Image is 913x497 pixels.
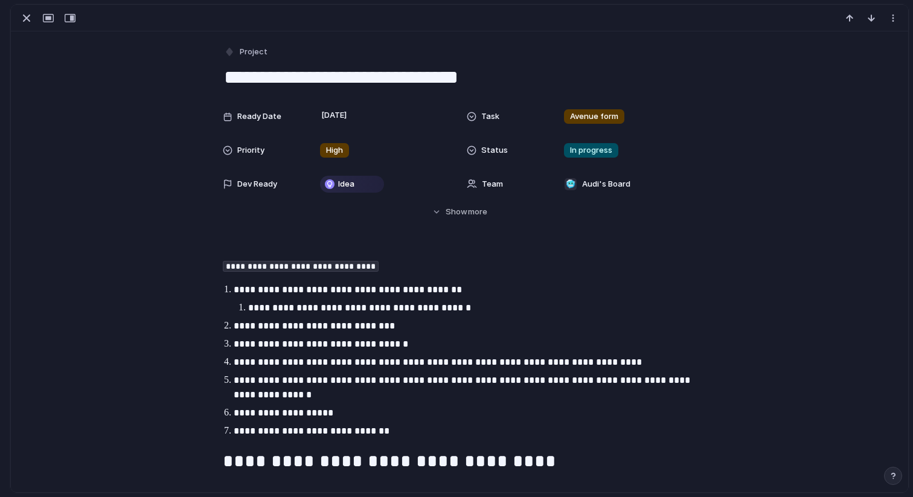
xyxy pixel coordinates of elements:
span: Audi's Board [582,178,630,190]
span: Status [481,144,508,156]
span: Project [240,46,267,58]
span: Avenue form [570,111,618,123]
span: High [326,144,343,156]
span: Team [482,178,503,190]
span: Show [446,206,467,218]
button: Project [222,43,271,61]
span: Ready Date [237,111,281,123]
span: more [468,206,487,218]
div: 🥶 [565,178,577,190]
span: [DATE] [318,108,350,123]
button: Showmore [223,201,696,223]
span: Task [481,111,499,123]
span: Dev Ready [237,178,277,190]
span: Priority [237,144,264,156]
span: Idea [338,178,354,190]
span: In progress [570,144,612,156]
